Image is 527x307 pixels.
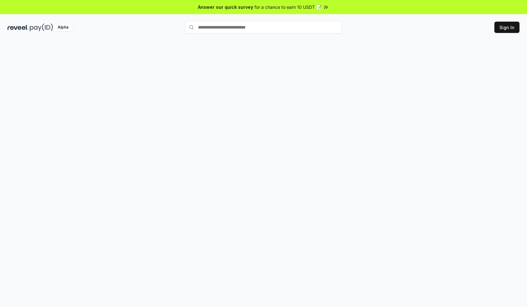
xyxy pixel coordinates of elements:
[8,24,29,31] img: reveel_dark
[54,24,72,31] div: Alpha
[254,4,322,10] span: for a chance to earn 10 USDT 📝
[198,4,253,10] span: Answer our quick survey
[30,24,53,31] img: pay_id
[494,22,519,33] button: Sign In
